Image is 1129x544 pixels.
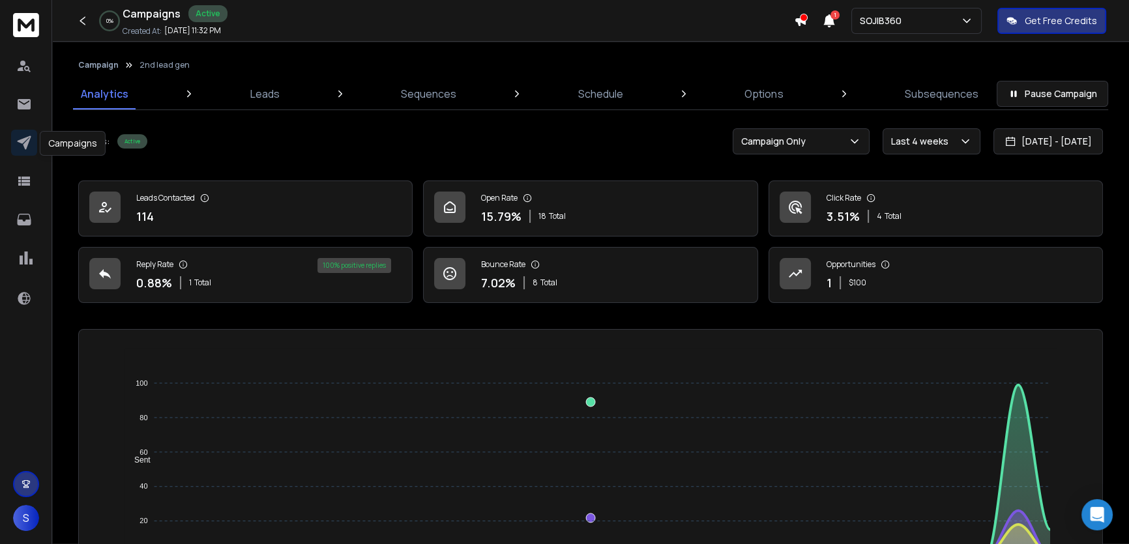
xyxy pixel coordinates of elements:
[401,86,456,102] p: Sequences
[136,379,147,387] tspan: 100
[139,60,190,70] p: 2nd lead gen
[139,414,147,422] tspan: 80
[481,274,516,292] p: 7.02 %
[830,10,840,20] span: 1
[188,5,227,22] div: Active
[997,81,1108,107] button: Pause Campaign
[827,193,861,203] p: Click Rate
[827,207,860,225] p: 3.51 %
[423,247,757,303] a: Bounce Rate7.02%8Total
[123,6,181,21] h1: Campaigns
[1025,14,1097,27] p: Get Free Credits
[139,482,147,490] tspan: 40
[860,14,907,27] p: SOJIB360
[1081,499,1113,530] div: Open Intercom Messenger
[849,278,866,288] p: $ 100
[538,211,546,222] span: 18
[13,505,39,531] button: S
[423,180,757,236] a: Open Rate15.79%18Total
[40,131,106,156] div: Campaigns
[533,278,538,288] span: 8
[136,193,195,203] p: Leads Contacted
[905,86,978,102] p: Subsequences
[125,455,151,465] span: Sent
[897,78,986,109] a: Subsequences
[741,135,811,148] p: Campaign Only
[164,25,221,36] p: [DATE] 11:32 PM
[549,211,566,222] span: Total
[78,180,413,236] a: Leads Contacted114
[73,78,136,109] a: Analytics
[242,78,287,109] a: Leads
[194,278,211,288] span: Total
[136,274,172,292] p: 0.88 %
[570,78,631,109] a: Schedule
[481,259,525,270] p: Bounce Rate
[139,448,147,456] tspan: 60
[106,17,113,25] p: 0 %
[540,278,557,288] span: Total
[393,78,464,109] a: Sequences
[317,258,391,273] div: 100 % positive replies
[136,259,173,270] p: Reply Rate
[189,278,192,288] span: 1
[250,86,280,102] p: Leads
[769,247,1103,303] a: Opportunities1$100
[885,211,902,222] span: Total
[117,134,147,149] div: Active
[744,86,783,102] p: Options
[827,259,875,270] p: Opportunities
[993,128,1103,154] button: [DATE] - [DATE]
[139,517,147,524] tspan: 20
[578,86,623,102] p: Schedule
[891,135,954,148] p: Last 4 weeks
[737,78,791,109] a: Options
[997,8,1106,34] button: Get Free Credits
[78,60,119,70] button: Campaign
[81,86,128,102] p: Analytics
[877,211,882,222] span: 4
[481,207,521,225] p: 15.79 %
[78,247,413,303] a: Reply Rate0.88%1Total100% positive replies
[481,193,518,203] p: Open Rate
[136,207,154,225] p: 114
[769,180,1103,236] a: Click Rate3.51%4Total
[827,274,832,292] p: 1
[123,26,162,36] p: Created At:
